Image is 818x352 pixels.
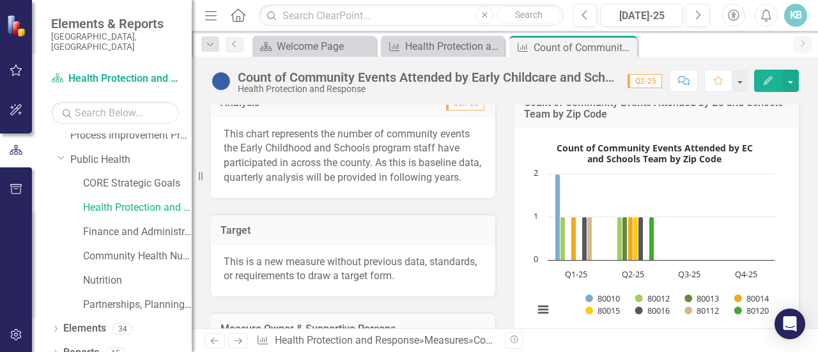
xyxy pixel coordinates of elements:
[557,142,753,165] text: Count of Community Events Attended by EC and Schools Team by Zip Code
[220,323,486,335] h3: Measure Owner & Supportive Persons
[224,127,482,185] p: This chart represents the number of community events the Early Childhood and Schools program staf...
[635,293,671,304] button: Show 80012
[534,301,552,319] button: View chart menu, Count of Community Events Attended by EC and Schools Team by Zip Code
[601,4,683,27] button: [DATE]-25
[684,305,720,316] button: Show 80112
[83,249,192,264] a: Community Health Nursing
[534,40,634,56] div: Count of Community Events Attended by Early Childcare and Schools Team
[6,15,29,37] img: ClearPoint Strategy
[83,298,192,312] a: Partnerships, Planning, and Community Health Promotions
[635,305,671,316] button: Show 80016
[220,97,352,109] h3: Analysis
[497,6,560,24] button: Search
[527,138,786,330] div: Count of Community Events Attended by EC and Schools Team by Zip Code . Highcharts interactive ch...
[51,31,179,52] small: [GEOGRAPHIC_DATA], [GEOGRAPHIC_DATA]
[220,225,486,236] h3: Target
[70,153,192,167] a: Public Health
[628,217,633,261] path: Q2-25, 1. 80014.
[424,334,468,346] a: Measures
[83,273,192,288] a: Nutrition
[534,253,538,264] text: 0
[633,217,638,261] path: Q2-25, 1. 80015.
[555,174,560,261] path: Q1-25, 2. 80010.
[384,38,501,54] a: Health Protection and Response Summary Report
[585,293,621,304] button: Show 80010
[51,102,179,124] input: Search Below...
[527,138,781,330] svg: Interactive chart
[582,217,587,261] path: Q1-25, 1. 80016.
[112,323,133,334] div: 34
[638,217,644,261] path: Q2-25, 1. 80016.
[571,217,576,261] path: Q1-25, 1. 80014.
[585,305,621,316] button: Show 80015
[238,70,615,84] div: Count of Community Events Attended by Early Childcare and Schools Team
[83,225,192,240] a: Finance and Administration
[70,128,192,143] a: Process Improvement Program
[735,268,757,280] text: Q4-25
[224,255,482,284] p: This is a new measure without previous data, standards, or requirements to draw a target form.
[565,268,587,280] text: Q1-25
[238,84,615,94] div: Health Protection and Response
[51,16,179,31] span: Elements & Reports
[684,293,720,304] button: Show 80013
[617,217,622,261] path: Q2-25, 1. 80012.
[51,72,179,86] a: Health Protection and Response
[605,8,678,24] div: [DATE]-25
[515,10,543,20] span: Search
[259,4,564,27] input: Search ClearPoint...
[63,321,106,336] a: Elements
[524,97,789,119] h3: Count of Community Events Attended by EC and Schools Team by Zip Code
[277,38,373,54] div: Welcome Page
[555,174,747,261] g: 80010, bar series 1 of 8 with 4 bars.
[534,210,538,222] text: 1
[587,217,592,261] path: Q1-25, 1. 80112.
[275,334,419,346] a: Health Protection and Response
[628,74,662,88] span: Q2-25
[775,309,805,339] div: Open Intercom Messenger
[211,71,231,91] img: Baselining
[534,167,538,178] text: 2
[560,217,566,261] path: Q1-25, 1. 80012.
[256,38,373,54] a: Welcome Page
[734,305,770,316] button: Show 80120
[256,333,495,348] div: » »
[622,217,628,261] path: Q2-25, 1. 80013.
[83,201,192,215] a: Health Protection and Response
[649,217,654,261] path: Q2-25, 1. 80120.
[784,4,807,27] button: KB
[678,268,700,280] text: Q3-25
[474,334,813,346] div: Count of Community Events Attended by Early Childcare and Schools Team
[734,293,770,304] button: Show 80014
[622,268,644,280] text: Q2-25
[83,176,192,191] a: CORE Strategic Goals
[405,38,501,54] div: Health Protection and Response Summary Report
